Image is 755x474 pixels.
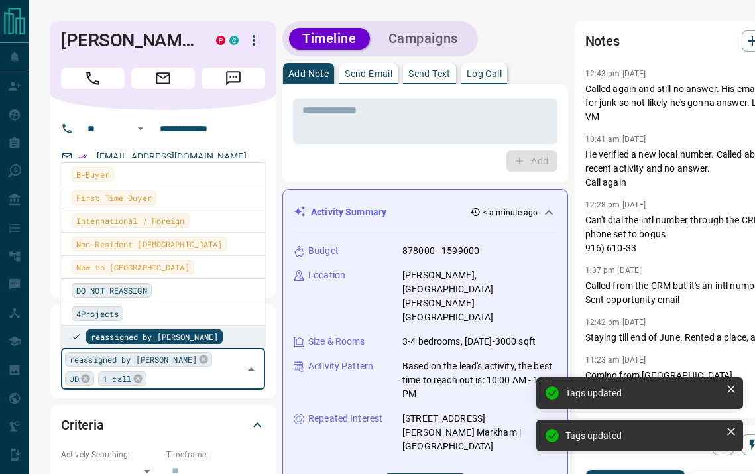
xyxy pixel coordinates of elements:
[91,330,218,343] span: reassigned by [PERSON_NAME]
[65,371,94,386] div: JD
[308,268,345,282] p: Location
[70,353,197,366] span: reassigned by [PERSON_NAME]
[565,430,721,441] div: Tags updated
[65,352,212,367] div: reassigned by [PERSON_NAME]
[402,359,557,401] p: Based on the lead's activity, the best time to reach out is: 10:00 AM - 1:00 PM
[76,284,147,297] span: DO NOT REASSIGN
[467,69,502,78] p: Log Call
[294,200,557,225] div: Activity Summary< a minute ago
[585,266,642,275] p: 1:37 pm [DATE]
[375,28,471,50] button: Campaigns
[76,307,119,320] span: 4Projects
[103,372,131,385] span: 1 call
[585,69,646,78] p: 12:43 pm [DATE]
[308,244,339,258] p: Budget
[166,449,265,461] p: Timeframe:
[61,409,265,441] div: Criteria
[585,200,646,209] p: 12:28 pm [DATE]
[76,168,109,181] span: B-Buyer
[585,30,620,52] h2: Notes
[133,121,148,137] button: Open
[311,206,386,219] p: Activity Summary
[408,69,451,78] p: Send Text
[289,28,370,50] button: Timeline
[345,69,392,78] p: Send Email
[308,412,382,426] p: Repeated Interest
[308,359,373,373] p: Activity Pattern
[402,335,536,349] p: 3-4 bedrooms, [DATE]-3000 sqft
[76,237,223,251] span: Non-Resident [DEMOGRAPHIC_DATA]
[61,449,160,461] p: Actively Searching:
[61,30,196,51] h1: [PERSON_NAME]
[61,414,104,436] h2: Criteria
[402,244,479,258] p: 878000 - 1599000
[565,388,721,398] div: Tags updated
[131,68,195,89] span: Email
[202,68,265,89] span: Message
[585,318,646,327] p: 12:42 pm [DATE]
[585,355,646,365] p: 11:23 am [DATE]
[76,261,190,274] span: New to [GEOGRAPHIC_DATA]
[98,371,146,386] div: 1 call
[308,335,365,349] p: Size & Rooms
[76,191,152,204] span: First Time Buyer
[402,268,557,324] p: [PERSON_NAME], [GEOGRAPHIC_DATA][PERSON_NAME][GEOGRAPHIC_DATA]
[483,207,538,219] p: < a minute ago
[76,214,185,227] span: International / Foreign
[402,412,557,453] p: [STREET_ADDRESS][PERSON_NAME] Markham | [GEOGRAPHIC_DATA]
[242,360,261,379] button: Close
[288,69,329,78] p: Add Note
[216,36,225,45] div: property.ca
[229,36,239,45] div: condos.ca
[78,152,87,162] svg: Email Verified
[70,372,79,385] span: JD
[61,68,125,89] span: Call
[585,135,646,144] p: 10:41 am [DATE]
[97,151,247,162] a: [EMAIL_ADDRESS][DOMAIN_NAME]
